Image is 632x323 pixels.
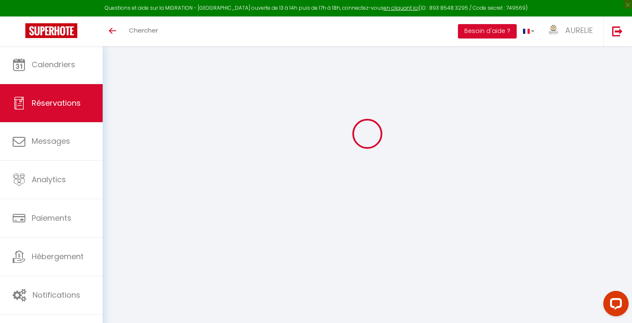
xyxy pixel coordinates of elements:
[32,98,81,108] span: Réservations
[547,24,560,37] img: ...
[32,174,66,185] span: Analytics
[384,4,419,11] a: en cliquant ici
[32,59,75,70] span: Calendriers
[541,16,603,46] a: ... AURELIE
[32,251,84,262] span: Hébergement
[612,26,623,36] img: logout
[32,213,71,223] span: Paiements
[129,26,158,35] span: Chercher
[597,287,632,323] iframe: LiveChat chat widget
[458,24,517,38] button: Besoin d'aide ?
[32,136,70,146] span: Messages
[565,25,593,36] span: AURELIE
[33,290,80,300] span: Notifications
[25,23,77,38] img: Super Booking
[123,16,164,46] a: Chercher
